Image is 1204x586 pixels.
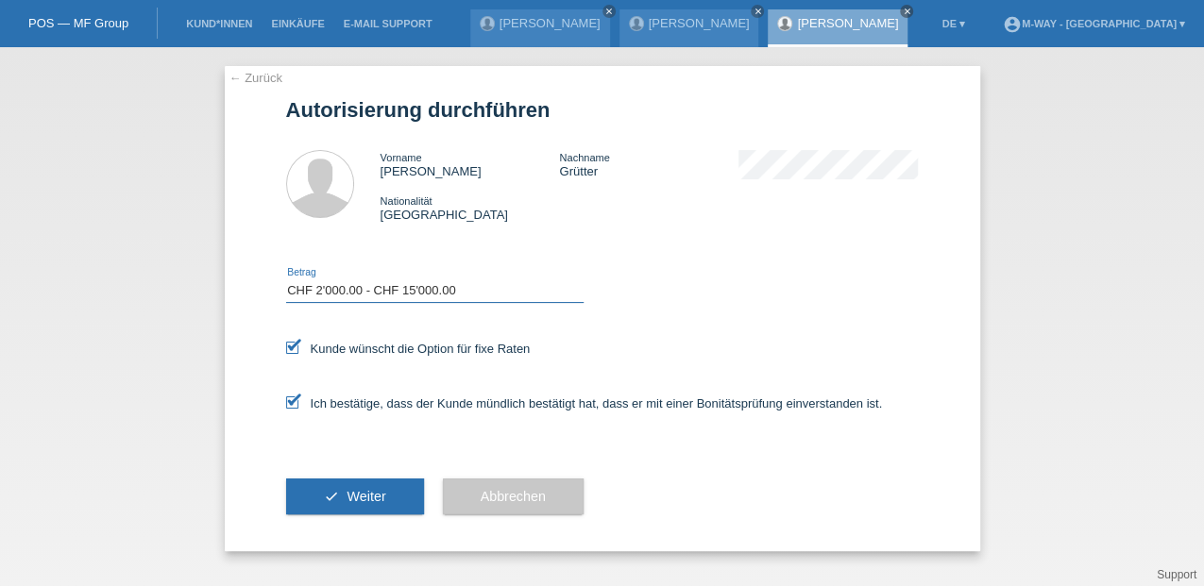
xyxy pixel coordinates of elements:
i: check [324,489,339,504]
label: Kunde wünscht die Option für fixe Raten [286,342,531,356]
span: Vorname [381,152,422,163]
a: close [751,5,764,18]
a: [PERSON_NAME] [649,16,750,30]
i: account_circle [1003,15,1022,34]
span: Nachname [559,152,609,163]
a: close [900,5,913,18]
a: Support [1157,568,1196,581]
button: check Weiter [286,478,424,514]
a: close [602,5,616,18]
a: [PERSON_NAME] [500,16,601,30]
a: Kund*innen [177,18,262,29]
div: Grütter [559,150,738,178]
i: close [902,7,911,16]
a: account_circlem-way - [GEOGRAPHIC_DATA] ▾ [993,18,1195,29]
button: Abbrechen [443,478,584,514]
span: Nationalität [381,195,432,207]
h1: Autorisierung durchführen [286,98,919,122]
a: ← Zurück [229,71,282,85]
a: Einkäufe [262,18,333,29]
span: Abbrechen [481,489,546,504]
span: Weiter [347,489,385,504]
a: POS — MF Group [28,16,128,30]
i: close [753,7,762,16]
div: [GEOGRAPHIC_DATA] [381,193,560,222]
a: [PERSON_NAME] [797,16,898,30]
a: DE ▾ [933,18,975,29]
i: close [604,7,614,16]
label: Ich bestätige, dass der Kunde mündlich bestätigt hat, dass er mit einer Bonitätsprüfung einversta... [286,396,883,410]
a: E-Mail Support [334,18,442,29]
div: [PERSON_NAME] [381,150,560,178]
